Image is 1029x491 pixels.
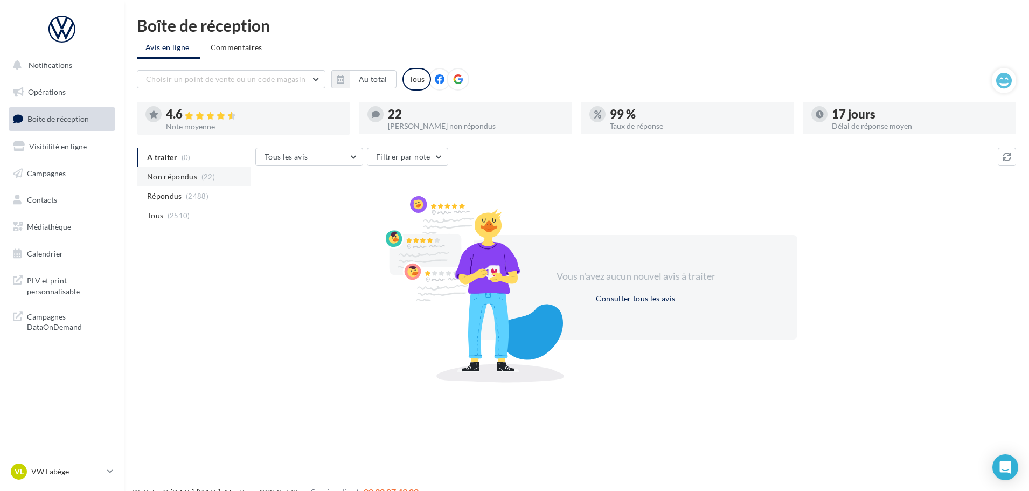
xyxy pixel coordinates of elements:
button: Filtrer par note [367,148,448,166]
a: Campagnes DataOnDemand [6,305,117,337]
p: VW Labège [31,466,103,477]
button: Au total [350,70,397,88]
span: Commentaires [211,43,262,52]
span: Médiathèque [27,222,71,231]
button: Tous les avis [255,148,363,166]
span: VL [15,466,24,477]
button: Notifications [6,54,113,77]
div: [PERSON_NAME] non répondus [388,122,564,130]
div: Boîte de réception [137,17,1016,33]
div: 22 [388,108,564,120]
a: Contacts [6,189,117,211]
button: Consulter tous les avis [592,292,679,305]
div: Note moyenne [166,123,342,130]
span: Opérations [28,87,66,96]
div: 17 jours [832,108,1007,120]
span: (2488) [186,192,208,200]
span: Contacts [27,195,57,204]
a: PLV et print personnalisable [6,269,117,301]
a: Calendrier [6,243,117,265]
a: Visibilité en ligne [6,135,117,158]
span: Choisir un point de vente ou un code magasin [146,74,305,84]
div: Taux de réponse [610,122,785,130]
span: PLV et print personnalisable [27,273,111,296]
div: Tous [402,68,431,91]
button: Au total [331,70,397,88]
span: Non répondus [147,171,197,182]
div: 4.6 [166,108,342,121]
a: Opérations [6,81,117,103]
a: VL VW Labège [9,461,115,482]
a: Boîte de réception [6,107,117,130]
button: Choisir un point de vente ou un code magasin [137,70,325,88]
a: Campagnes [6,162,117,185]
a: Médiathèque [6,216,117,238]
span: Boîte de réception [27,114,89,123]
span: Notifications [29,60,72,70]
div: Vous n'avez aucun nouvel avis à traiter [543,269,728,283]
span: Répondus [147,191,182,202]
span: Calendrier [27,249,63,258]
span: Tous les avis [265,152,308,161]
span: Tous [147,210,163,221]
span: Campagnes [27,168,66,177]
span: (2510) [168,211,190,220]
div: Open Intercom Messenger [992,454,1018,480]
div: Délai de réponse moyen [832,122,1007,130]
span: Visibilité en ligne [29,142,87,151]
span: (22) [201,172,215,181]
div: 99 % [610,108,785,120]
span: Campagnes DataOnDemand [27,309,111,333]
